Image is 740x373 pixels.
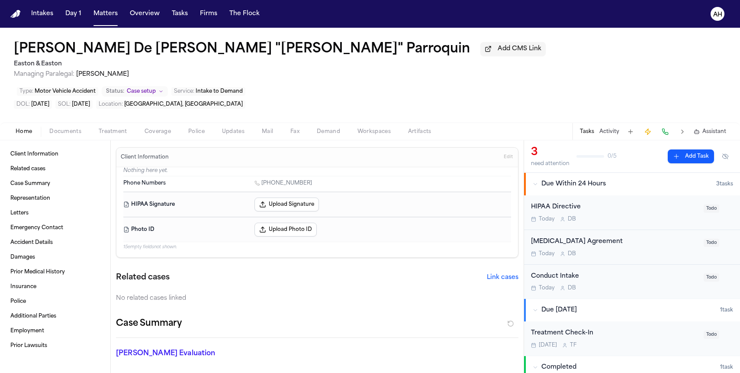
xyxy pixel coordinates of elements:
[116,348,243,359] p: [PERSON_NAME] Evaluation
[720,364,733,371] span: 1 task
[704,239,719,247] span: Todo
[539,250,555,257] span: Today
[10,195,50,202] span: Representation
[99,102,123,107] span: Location :
[290,128,299,135] span: Fax
[7,280,103,294] a: Insurance
[408,128,431,135] span: Artifacts
[254,223,317,237] button: Upload Photo ID
[599,128,619,135] button: Activity
[49,128,81,135] span: Documents
[226,6,263,22] button: The Flock
[10,328,44,334] span: Employment
[62,6,85,22] button: Day 1
[531,202,698,212] div: HIPAA Directive
[713,12,722,18] text: AH
[123,167,511,176] p: Nothing here yet.
[659,126,671,138] button: Make a Call
[7,236,103,250] a: Accident Details
[196,6,221,22] button: Firms
[14,59,546,69] h2: Easton & Easton
[524,265,740,299] div: Open task: Conduct Intake
[531,160,569,167] div: need attention
[7,147,103,161] a: Client Information
[222,128,245,135] span: Updates
[541,180,606,188] span: Due Within 24 Hours
[487,273,518,282] button: Link cases
[123,198,249,211] dt: HIPAA Signature
[10,224,63,231] span: Emergency Contact
[541,306,577,315] span: Due [DATE]
[317,128,340,135] span: Demand
[28,6,57,22] button: Intakes
[568,250,576,257] span: D B
[123,244,511,250] p: 15 empty fields not shown.
[7,295,103,308] a: Police
[7,206,103,220] a: Letters
[694,128,726,135] button: Assistant
[7,177,103,191] a: Case Summary
[704,273,719,282] span: Todo
[102,86,168,97] button: Change status from Case setup
[96,100,245,109] button: Edit Location: Fountain Valley, CA
[16,102,30,107] span: DOL :
[716,181,733,188] span: 3 task s
[10,254,35,261] span: Damages
[531,146,569,159] div: 3
[10,151,58,158] span: Client Information
[10,165,45,172] span: Related cases
[524,195,740,230] div: Open task: HIPAA Directive
[7,221,103,235] a: Emergency Contact
[10,342,47,349] span: Prior Lawsuits
[539,285,555,292] span: Today
[624,126,637,138] button: Add Task
[14,42,470,57] button: Edit matter name
[524,230,740,265] div: Open task: Retainer Agreement
[10,239,53,246] span: Accident Details
[17,87,98,96] button: Edit Type: Motor Vehicle Accident
[119,154,171,161] h3: Client Information
[196,89,243,94] span: Intake to Demand
[570,342,576,349] span: T F
[7,339,103,353] a: Prior Lawsuits
[72,102,90,107] span: [DATE]
[10,313,56,320] span: Additional Parties
[35,89,96,94] span: Motor Vehicle Accident
[504,154,513,160] span: Edit
[501,150,515,164] button: Edit
[704,204,719,213] span: Todo
[7,309,103,323] a: Additional Parties
[262,128,273,135] span: Mail
[171,87,245,96] button: Edit Service: Intake to Demand
[126,6,163,22] button: Overview
[10,283,36,290] span: Insurance
[106,88,124,95] span: Status:
[124,102,243,107] span: [GEOGRAPHIC_DATA], [GEOGRAPHIC_DATA]
[168,6,191,22] button: Tasks
[568,216,576,223] span: D B
[174,89,194,94] span: Service :
[10,210,29,217] span: Letters
[7,265,103,279] a: Prior Medical History
[16,128,32,135] span: Home
[55,100,93,109] button: Edit SOL: 2027-10-05
[720,307,733,314] span: 1 task
[10,298,26,305] span: Police
[10,10,21,18] img: Finch Logo
[14,42,470,57] h1: [PERSON_NAME] De [PERSON_NAME] "[PERSON_NAME]" Parroquin
[580,128,594,135] button: Tasks
[524,173,740,195] button: Due Within 24 Hours3tasks
[90,6,121,22] button: Matters
[531,328,698,338] div: Treatment Check-In
[123,223,249,237] dt: Photo ID
[14,100,52,109] button: Edit DOL: 2025-10-05
[7,191,103,205] a: Representation
[524,299,740,321] button: Due [DATE]1task
[254,180,312,187] a: Call 1 (714) 721-0482
[539,216,555,223] span: Today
